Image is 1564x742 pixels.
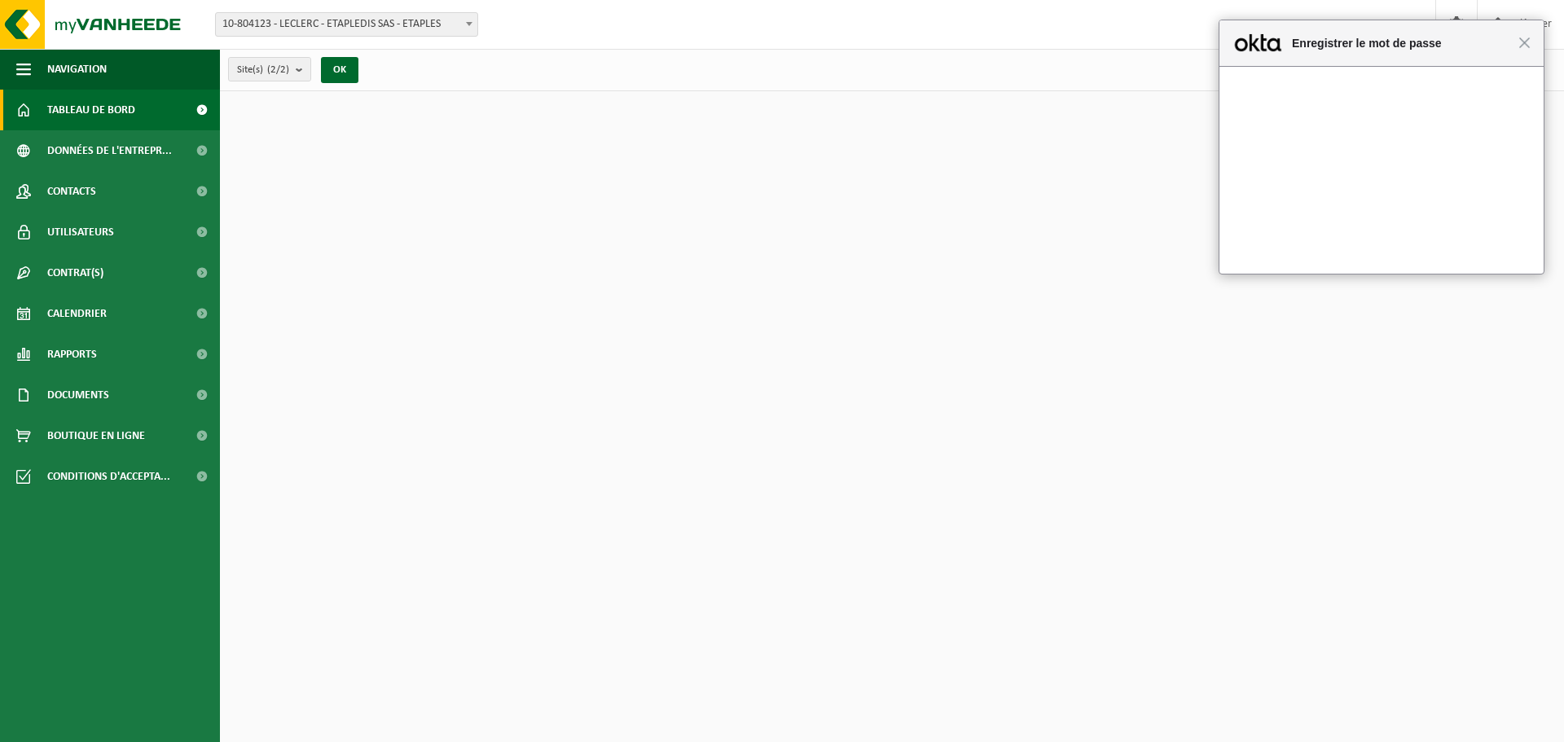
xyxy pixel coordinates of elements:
button: Enregistrer le mot de passe [1239,152,1524,183]
span: Fermer [1518,37,1531,49]
img: 1vZddwAAAAGSURBVAMAyCPDvWqXHoIAAAAASUVORK5CYII= [1257,90,1285,119]
div: Vanheede [1323,86,1524,101]
span: 10-804123 - LECLERC - ETAPLEDIS SAS - ETAPLES [215,12,478,37]
span: Calendrier [47,293,107,334]
count: (2/2) [267,64,289,75]
span: Tableau de bord [47,90,135,130]
span: Enregistrer le mot de passe [1284,33,1518,53]
span: Conditions d'accepta... [47,456,170,497]
button: Site(s)(2/2) [228,57,311,81]
span: Navigation [47,49,107,90]
span: Utilisateurs [47,212,114,252]
span: Boutique en ligne [47,415,145,456]
div: Enregistrer ce mot de passe dans Okta ? [1323,103,1524,132]
button: Jamais pour cette app [1239,193,1524,224]
span: 10-804123 - LECLERC - ETAPLEDIS SAS - ETAPLES [216,13,477,36]
button: OK [321,57,358,83]
span: Documents [47,375,109,415]
span: Contrat(s) [47,252,103,293]
span: Données de l'entrepr... [47,130,172,171]
strong: RESPONSABLE COMPTABLE [1292,18,1419,30]
span: Rapports [47,334,97,375]
span: Contacts [47,171,96,212]
span: Site(s) [237,58,289,82]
